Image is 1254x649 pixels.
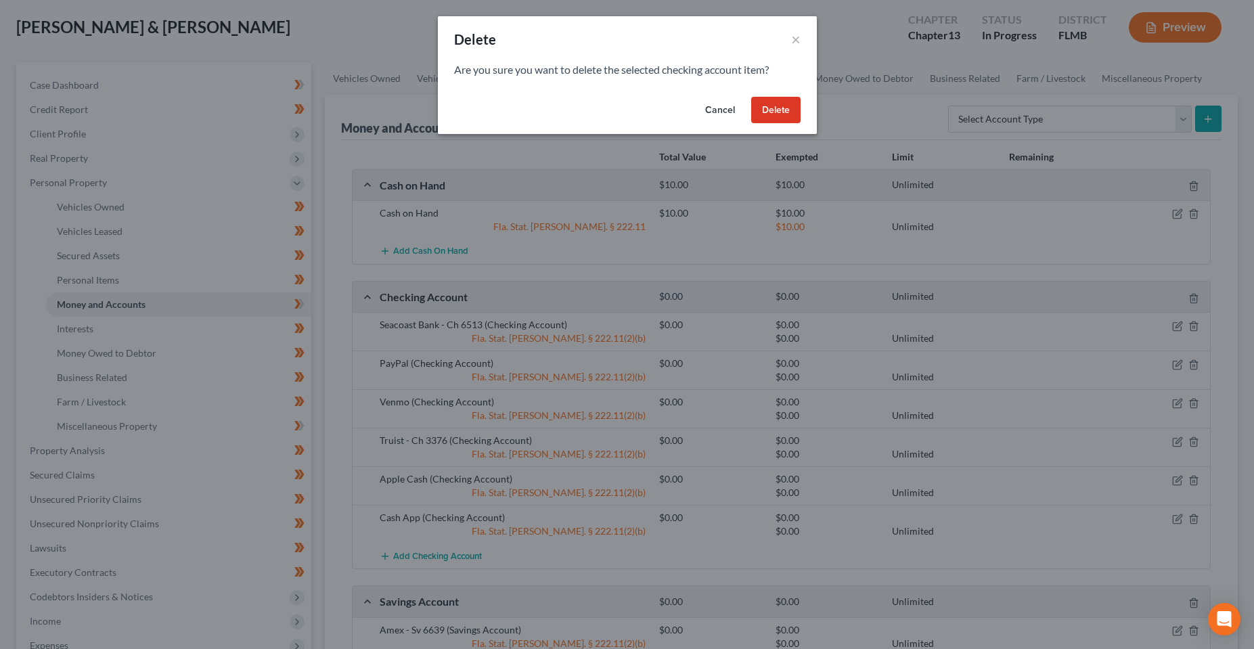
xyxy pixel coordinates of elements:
[454,30,497,49] div: Delete
[1208,603,1240,635] div: Open Intercom Messenger
[751,97,801,124] button: Delete
[694,97,746,124] button: Cancel
[791,31,801,47] button: ×
[454,62,801,78] p: Are you sure you want to delete the selected checking account item?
